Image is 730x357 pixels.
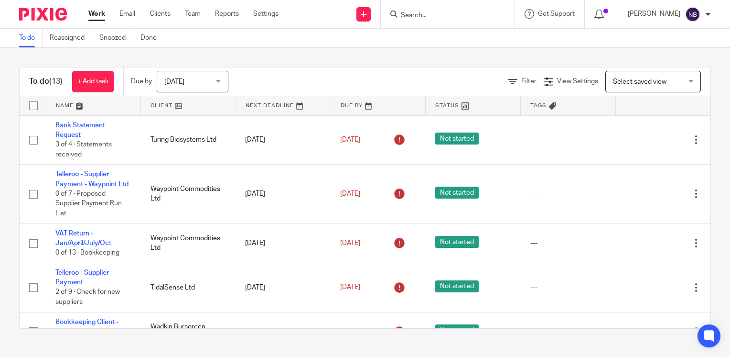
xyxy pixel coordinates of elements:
[435,187,479,199] span: Not started
[530,238,606,248] div: ---
[435,280,479,292] span: Not started
[538,11,575,17] span: Get Support
[164,78,184,85] span: [DATE]
[215,9,239,19] a: Reports
[521,78,537,85] span: Filter
[141,115,236,165] td: Turing Biosystems Ltd
[55,141,112,158] span: 3 of 4 · Statements received
[49,78,63,85] span: (13)
[88,9,105,19] a: Work
[119,9,135,19] a: Email
[530,189,606,199] div: ---
[29,77,63,87] h1: To do
[99,29,133,47] a: Snoozed
[340,284,360,291] span: [DATE]
[613,78,666,85] span: Select saved view
[236,115,331,165] td: [DATE]
[435,324,479,336] span: Not started
[55,319,118,335] a: Bookkeeping Client - Master
[55,269,109,286] a: Telleroo - Supplier Payment
[19,29,43,47] a: To do
[55,122,105,138] a: Bank Statement Request
[185,9,201,19] a: Team
[340,240,360,246] span: [DATE]
[55,171,129,187] a: Telleroo - Supplier Payment - Waypoint Ltd
[19,8,67,21] img: Pixie
[340,136,360,143] span: [DATE]
[530,327,606,336] div: ---
[530,103,547,108] span: Tags
[435,133,479,145] span: Not started
[141,263,236,312] td: TidalSense Ltd
[628,9,680,19] p: [PERSON_NAME]
[236,223,331,263] td: [DATE]
[141,165,236,223] td: Waypoint Commodities Ltd
[55,190,122,217] span: 0 of 7 · Proposed Supplier Payment Run List
[685,7,700,22] img: svg%3E
[55,250,119,257] span: 0 of 13 · Bookkeeping
[236,165,331,223] td: [DATE]
[141,312,236,351] td: Wadkin Bursgreen Limited
[131,77,152,86] p: Due by
[253,9,279,19] a: Settings
[236,263,331,312] td: [DATE]
[530,135,606,145] div: ---
[55,289,120,306] span: 2 of 9 · Check for new suppliers
[400,11,486,20] input: Search
[150,9,171,19] a: Clients
[50,29,92,47] a: Reassigned
[530,283,606,292] div: ---
[435,236,479,248] span: Not started
[557,78,598,85] span: View Settings
[340,190,360,197] span: [DATE]
[141,223,236,263] td: Waypoint Commodities Ltd
[55,230,111,246] a: VAT Return - Jan/April/July/Oct
[236,312,331,351] td: [DATE]
[140,29,164,47] a: Done
[72,71,114,92] a: + Add task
